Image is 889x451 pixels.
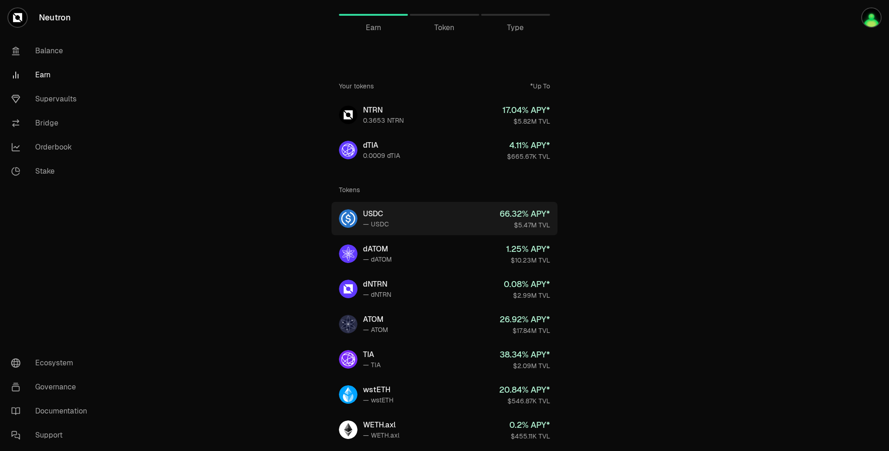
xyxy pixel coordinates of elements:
[500,207,550,220] div: 66.32 % APY*
[363,420,400,431] div: WETH.axl
[363,431,400,440] div: — WETH.axl
[339,315,357,333] img: ATOM
[363,395,394,405] div: — wstETH
[363,290,391,299] div: — dNTRN
[339,350,357,369] img: TIA
[530,81,550,91] div: *Up To
[339,420,357,439] img: WETH.axl
[332,413,557,446] a: WETH.axlWETH.axl— WETH.axl0.2% APY*$455.11K TVL
[363,116,404,125] div: 0.3653 NTRN
[363,140,400,151] div: dTIA
[500,361,550,370] div: $2.09M TVL
[499,383,550,396] div: 20.84 % APY*
[332,133,557,167] a: dTIAdTIA0.0009 dTIA4.11% APY*$665.67K TVL
[363,151,400,160] div: 0.0009 dTIA
[339,244,357,263] img: dATOM
[339,141,357,159] img: dTIA
[363,314,388,325] div: ATOM
[509,432,550,441] div: $455.11K TVL
[339,385,357,404] img: wstETH
[499,396,550,406] div: $546.87K TVL
[339,106,357,124] img: NTRN
[363,279,391,290] div: dNTRN
[339,209,357,228] img: USDC
[363,349,381,360] div: TIA
[504,291,550,300] div: $2.99M TVL
[4,87,100,111] a: Supervaults
[339,185,360,194] div: Tokens
[339,280,357,298] img: dNTRN
[500,326,550,335] div: $17.84M TVL
[4,63,100,87] a: Earn
[332,307,557,341] a: ATOMATOM— ATOM26.92% APY*$17.84M TVL
[332,98,557,132] a: NTRNNTRN0.3653 NTRN17.04% APY*$5.82M TVL
[862,8,881,27] img: pomaznuick
[500,348,550,361] div: 38.34 % APY*
[332,272,557,306] a: dNTRNdNTRN— dNTRN0.08% APY*$2.99M TVL
[339,4,408,26] a: Earn
[332,343,557,376] a: TIATIA— TIA38.34% APY*$2.09M TVL
[366,22,381,33] span: Earn
[363,360,381,370] div: — TIA
[4,39,100,63] a: Balance
[507,152,550,161] div: $665.67K TVL
[332,378,557,411] a: wstETHwstETH— wstETH20.84% APY*$546.87K TVL
[500,220,550,230] div: $5.47M TVL
[4,159,100,183] a: Stake
[506,256,550,265] div: $10.23M TVL
[507,22,524,33] span: Type
[4,351,100,375] a: Ecosystem
[434,22,454,33] span: Token
[339,81,374,91] div: Your tokens
[363,208,389,219] div: USDC
[363,255,392,264] div: — dATOM
[332,202,557,235] a: USDCUSDC— USDC66.32% APY*$5.47M TVL
[363,384,394,395] div: wstETH
[500,313,550,326] div: 26.92 % APY*
[502,104,550,117] div: 17.04 % APY*
[363,244,392,255] div: dATOM
[509,419,550,432] div: 0.2 % APY*
[4,399,100,423] a: Documentation
[4,111,100,135] a: Bridge
[332,237,557,270] a: dATOMdATOM— dATOM1.25% APY*$10.23M TVL
[4,135,100,159] a: Orderbook
[363,219,389,229] div: — USDC
[506,243,550,256] div: 1.25 % APY*
[502,117,550,126] div: $5.82M TVL
[363,325,388,334] div: — ATOM
[363,105,404,116] div: NTRN
[4,375,100,399] a: Governance
[504,278,550,291] div: 0.08 % APY*
[4,423,100,447] a: Support
[507,139,550,152] div: 4.11 % APY*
